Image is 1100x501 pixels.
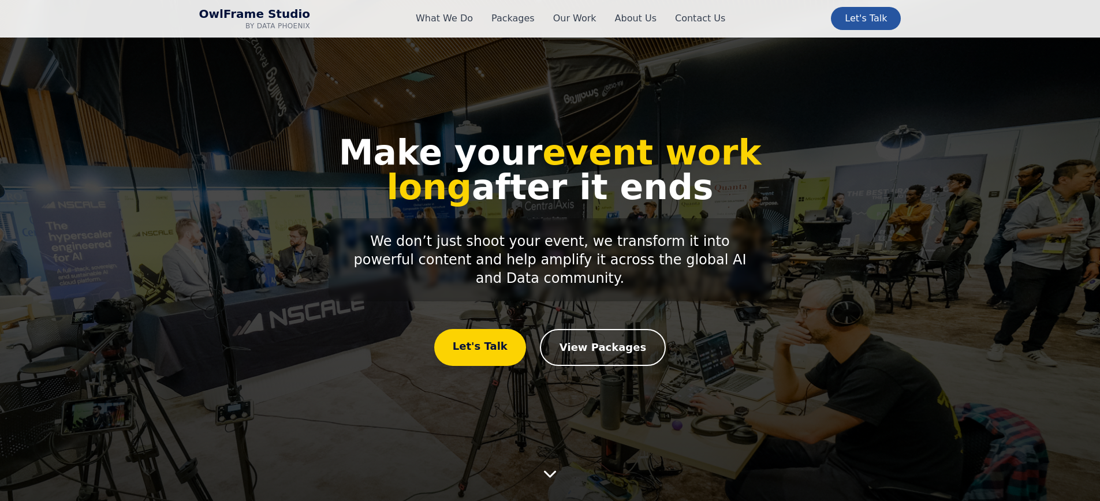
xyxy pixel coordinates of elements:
[416,12,473,25] a: What We Do
[386,132,761,207] span: event work long
[199,21,311,31] span: by Data Phoenix
[310,329,790,366] div: Call to action buttons
[199,7,311,21] span: OwlFrame Studio
[491,12,535,25] a: Packages
[310,135,790,204] h1: Make your after it ends
[675,12,725,25] a: Contact Us
[553,12,596,25] a: Our Work
[831,7,901,30] a: Let's Talk
[199,7,311,31] a: OwlFrame Studio Home
[540,329,666,366] a: View Packages
[329,218,772,301] p: We don’t just shoot your event, we transform it into powerful content and help amplify it across ...
[434,329,526,366] a: Let's Talk
[615,12,657,25] a: About Us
